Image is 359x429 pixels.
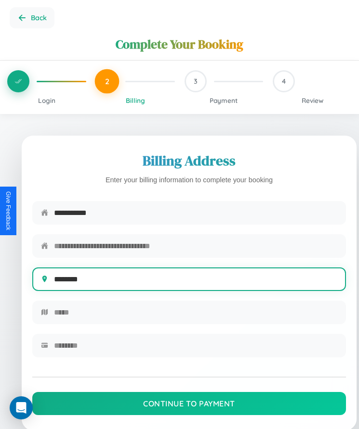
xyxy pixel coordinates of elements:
span: 4 [282,77,286,86]
span: Review [302,96,323,104]
span: Payment [210,96,238,104]
span: 3 [194,77,198,86]
h1: Complete Your Booking [116,36,243,53]
div: Open Intercom Messenger [10,396,33,419]
p: Enter your billing information to complete your booking [32,174,346,187]
div: Give Feedback [5,191,12,230]
button: Go back [10,7,54,28]
button: Continue to Payment [32,392,346,415]
span: Login [38,96,55,104]
span: 2 [105,76,109,86]
span: Billing [126,96,145,104]
h2: Billing Address [32,151,346,170]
